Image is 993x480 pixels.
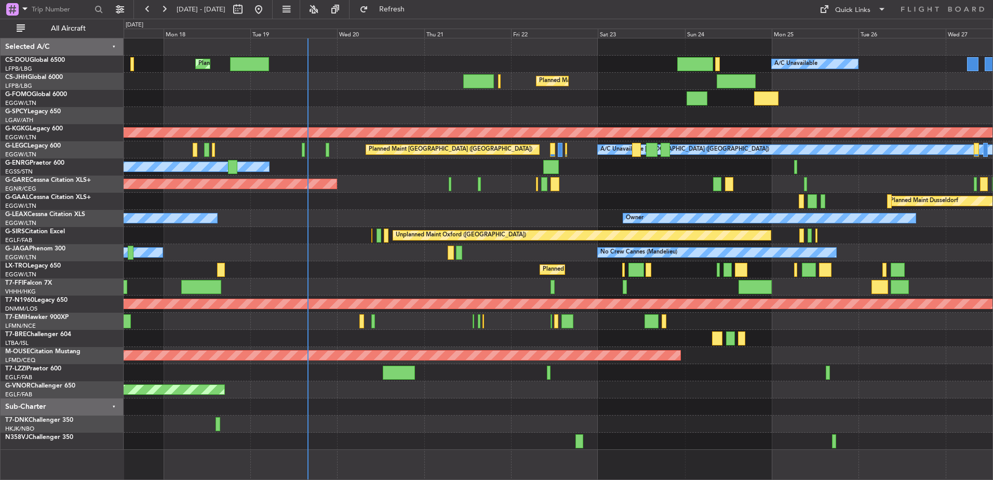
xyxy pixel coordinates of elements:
[5,211,28,218] span: G-LEAX
[5,297,34,303] span: T7-N1960
[396,228,526,243] div: Unplanned Maint Oxford ([GEOGRAPHIC_DATA])
[5,366,61,372] a: T7-LZZIPraetor 600
[5,246,29,252] span: G-JAGA
[5,417,29,423] span: T7-DNK
[5,434,73,441] a: N358VJChallenger 350
[5,134,36,141] a: EGGW/LTN
[5,65,32,73] a: LFPB/LBG
[5,194,29,201] span: G-GAAL
[5,322,36,330] a: LFMN/NCE
[5,280,23,286] span: T7-FFI
[5,349,30,355] span: M-OUSE
[5,271,36,278] a: EGGW/LTN
[5,297,68,303] a: T7-N1960Legacy 650
[5,99,36,107] a: EGGW/LTN
[600,245,677,260] div: No Crew Cannes (Mandelieu)
[5,349,80,355] a: M-OUSECitation Mustang
[5,356,35,364] a: LFMD/CEQ
[5,143,28,149] span: G-LEGC
[198,56,362,72] div: Planned Maint [GEOGRAPHIC_DATA] ([GEOGRAPHIC_DATA])
[5,143,61,149] a: G-LEGCLegacy 600
[5,185,36,193] a: EGNR/CEG
[5,109,61,115] a: G-SPCYLegacy 650
[5,229,25,235] span: G-SIRS
[5,434,29,441] span: N358VJ
[5,383,31,389] span: G-VNOR
[890,193,958,209] div: Planned Maint Dusseldorf
[5,314,69,321] a: T7-EMIHawker 900XP
[5,219,36,227] a: EGGW/LTN
[5,160,64,166] a: G-ENRGPraetor 600
[5,425,34,433] a: HKJK/NBO
[5,305,37,313] a: DNMM/LOS
[5,263,61,269] a: LX-TROLegacy 650
[835,5,870,16] div: Quick Links
[5,109,28,115] span: G-SPCY
[369,142,532,157] div: Planned Maint [GEOGRAPHIC_DATA] ([GEOGRAPHIC_DATA])
[5,280,52,286] a: T7-FFIFalcon 7X
[5,288,36,296] a: VHHH/HKG
[626,210,643,226] div: Owner
[5,331,26,338] span: T7-BRE
[5,177,91,183] a: G-GARECessna Citation XLS+
[11,20,113,37] button: All Aircraft
[5,126,30,132] span: G-KGKG
[600,142,769,157] div: A/C Unavailable [GEOGRAPHIC_DATA] ([GEOGRAPHIC_DATA])
[539,73,703,89] div: Planned Maint [GEOGRAPHIC_DATA] ([GEOGRAPHIC_DATA])
[27,25,110,32] span: All Aircraft
[772,29,858,38] div: Mon 25
[5,383,75,389] a: G-VNORChallenger 650
[5,91,67,98] a: G-FOMOGlobal 6000
[685,29,772,38] div: Sun 24
[5,194,91,201] a: G-GAALCessna Citation XLS+
[5,229,65,235] a: G-SIRSCitation Excel
[5,168,33,176] a: EGSS/STN
[5,126,63,132] a: G-KGKGLegacy 600
[5,391,32,398] a: EGLF/FAB
[511,29,598,38] div: Fri 22
[5,74,28,81] span: CS-JHH
[5,263,28,269] span: LX-TRO
[32,2,91,17] input: Trip Number
[5,91,32,98] span: G-FOMO
[5,116,33,124] a: LGAV/ATH
[5,246,65,252] a: G-JAGAPhenom 300
[370,6,414,13] span: Refresh
[543,262,706,277] div: Planned Maint [GEOGRAPHIC_DATA] ([GEOGRAPHIC_DATA])
[5,82,32,90] a: LFPB/LBG
[250,29,337,38] div: Tue 19
[5,151,36,158] a: EGGW/LTN
[5,366,26,372] span: T7-LZZI
[858,29,945,38] div: Tue 26
[5,202,36,210] a: EGGW/LTN
[5,331,71,338] a: T7-BREChallenger 604
[598,29,685,38] div: Sat 23
[164,29,250,38] div: Mon 18
[814,1,891,18] button: Quick Links
[337,29,424,38] div: Wed 20
[5,74,63,81] a: CS-JHHGlobal 6000
[5,57,65,63] a: CS-DOUGlobal 6500
[5,160,30,166] span: G-ENRG
[5,236,32,244] a: EGLF/FAB
[5,417,73,423] a: T7-DNKChallenger 350
[5,339,29,347] a: LTBA/ISL
[5,374,32,381] a: EGLF/FAB
[5,177,29,183] span: G-GARE
[126,21,143,30] div: [DATE]
[5,314,25,321] span: T7-EMI
[5,211,85,218] a: G-LEAXCessna Citation XLS
[5,57,30,63] span: CS-DOU
[5,254,36,261] a: EGGW/LTN
[355,1,417,18] button: Refresh
[177,5,225,14] span: [DATE] - [DATE]
[424,29,511,38] div: Thu 21
[774,56,817,72] div: A/C Unavailable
